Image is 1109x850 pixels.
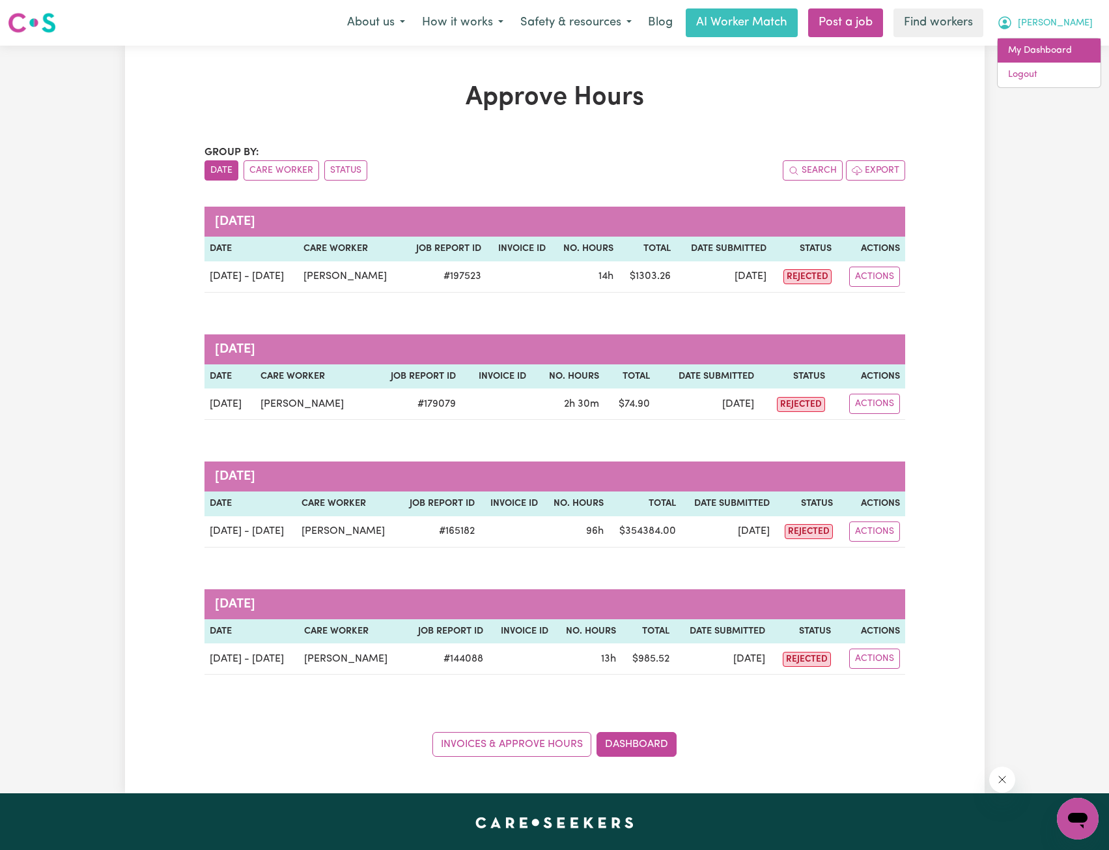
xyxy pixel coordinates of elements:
[204,643,300,675] td: [DATE] - [DATE]
[554,619,621,644] th: No. Hours
[244,160,319,181] button: sort invoices by care worker
[838,491,905,516] th: Actions
[655,364,759,389] th: Date Submitted
[783,652,831,667] span: rejected
[204,619,300,644] th: Date
[486,237,551,261] th: Invoice ID
[204,364,256,389] th: Date
[432,732,591,757] a: Invoices & Approve Hours
[551,237,618,261] th: No. Hours
[619,237,676,261] th: Total
[676,237,772,261] th: Date Submitted
[480,491,543,516] th: Invoice ID
[404,643,488,675] td: # 144088
[609,491,682,516] th: Total
[296,491,398,516] th: Care worker
[830,364,905,389] th: Actions
[893,8,983,37] a: Find workers
[369,388,461,420] td: # 179079
[1018,16,1093,31] span: [PERSON_NAME]
[675,619,771,644] th: Date Submitted
[772,237,837,261] th: Status
[849,394,900,414] button: Actions
[369,364,461,389] th: Job Report ID
[601,654,616,664] span: 13 hours
[655,388,759,420] td: [DATE]
[564,399,599,409] span: 2 hours 30 minutes
[604,388,655,420] td: $ 74.90
[8,11,56,35] img: Careseekers logo
[255,364,369,389] th: Care worker
[783,160,843,181] button: Search
[598,271,613,282] span: 14 hours
[998,63,1101,87] a: Logout
[621,643,675,675] td: $ 985.52
[204,147,259,158] span: Group by:
[836,619,905,644] th: Actions
[621,619,675,644] th: Total
[512,9,640,37] button: Safety & resources
[604,364,655,389] th: Total
[204,516,296,548] td: [DATE] - [DATE]
[204,334,905,364] caption: [DATE]
[777,397,825,412] span: rejected
[204,237,299,261] th: Date
[204,82,905,113] h1: Approve Hours
[785,524,833,539] span: rejected
[846,160,905,181] button: Export
[808,8,883,37] a: Post a job
[461,364,531,389] th: Invoice ID
[619,261,676,293] td: $ 1303.26
[398,516,480,548] td: # 165182
[299,643,404,675] td: [PERSON_NAME]
[204,261,299,293] td: [DATE] - [DATE]
[531,364,605,389] th: No. Hours
[8,9,79,20] span: Need any help?
[775,491,839,516] th: Status
[849,521,900,542] button: Actions
[204,207,905,237] caption: [DATE]
[783,269,832,284] span: rejected
[8,8,56,38] a: Careseekers logo
[640,8,681,37] a: Blog
[299,619,404,644] th: Care worker
[543,491,609,516] th: No. Hours
[849,267,900,287] button: Actions
[989,9,1101,37] button: My Account
[770,619,836,644] th: Status
[997,38,1101,88] div: My Account
[404,619,488,644] th: Job Report ID
[204,589,905,619] caption: [DATE]
[837,237,905,261] th: Actions
[324,160,367,181] button: sort invoices by paid status
[488,619,554,644] th: Invoice ID
[204,462,905,491] caption: [DATE]
[681,516,774,548] td: [DATE]
[586,526,604,536] span: 96 hours
[298,237,402,261] th: Care worker
[989,767,1015,793] iframe: Close message
[759,364,830,389] th: Status
[402,261,486,293] td: # 197523
[402,237,486,261] th: Job Report ID
[204,491,296,516] th: Date
[296,516,398,548] td: [PERSON_NAME]
[298,261,402,293] td: [PERSON_NAME]
[676,261,772,293] td: [DATE]
[414,9,512,37] button: How it works
[475,817,634,827] a: Careseekers home page
[849,649,900,669] button: Actions
[597,732,677,757] a: Dashboard
[1057,798,1099,840] iframe: Button to launch messaging window
[681,491,774,516] th: Date Submitted
[998,38,1101,63] a: My Dashboard
[204,160,238,181] button: sort invoices by date
[255,388,369,420] td: [PERSON_NAME]
[686,8,798,37] a: AI Worker Match
[609,516,682,548] td: $ 354384.00
[675,643,771,675] td: [DATE]
[204,388,256,420] td: [DATE]
[398,491,480,516] th: Job Report ID
[339,9,414,37] button: About us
